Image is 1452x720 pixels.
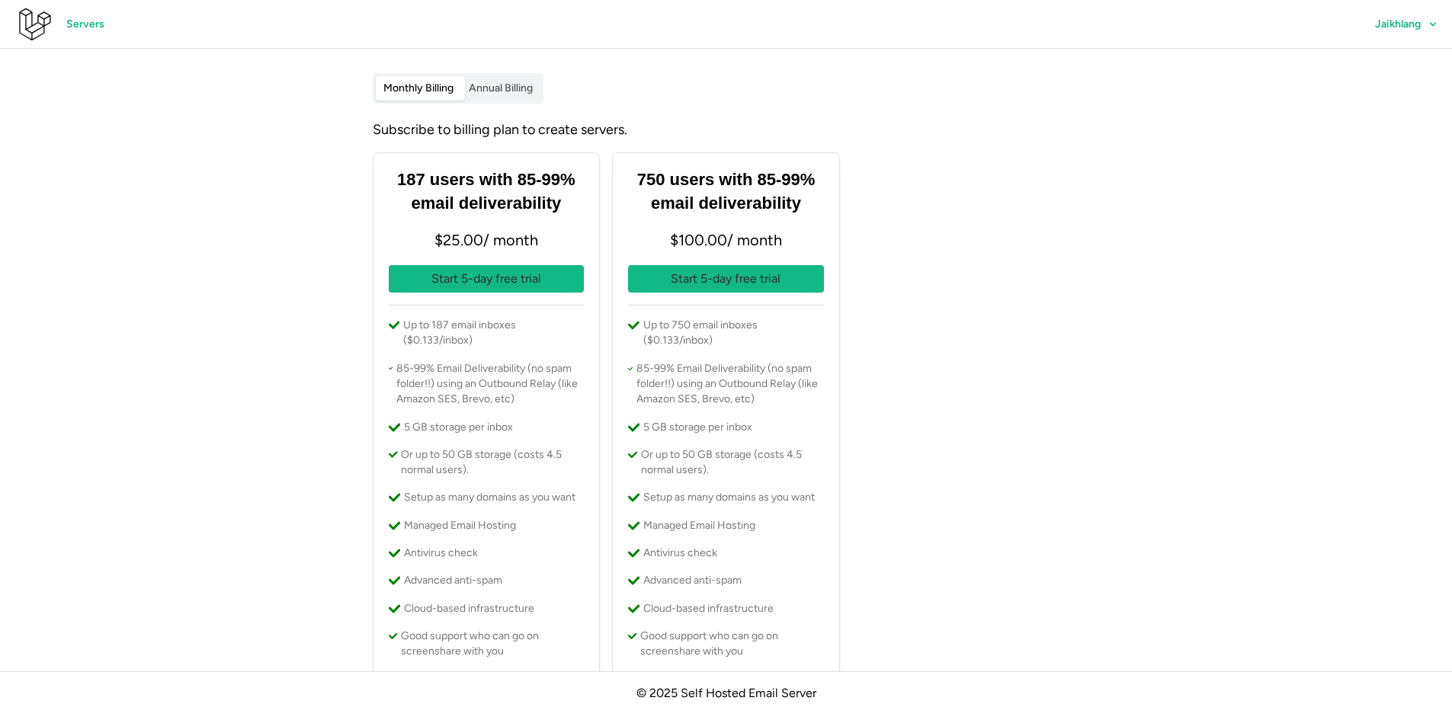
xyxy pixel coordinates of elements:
p: Antivirus check [404,546,478,561]
p: Advanced anti-spam [404,573,502,588]
p: 85-99% Email Deliverability (no spam folder!!) using an Outbound Relay (like Amazon SES, Brevo, etc) [396,361,584,408]
p: Antivirus check [643,546,717,561]
p: Up to 187 email inboxes ($0.133/inbox) [403,318,584,349]
button: Start 5-day free trial [389,265,585,293]
p: Cloud-based infrastructure [643,601,774,616]
p: Advanced anti-spam [643,573,742,588]
p: 5 GB storage per inbox [404,420,513,435]
a: Servers [52,11,119,38]
p: Or up to 50 GB storage (costs 4.5 normal users). [401,447,584,478]
span: Jaikhlang [1375,19,1421,30]
p: Up to 750 email inboxes ($0.133/inbox) [643,318,824,349]
span: Servers [66,11,104,37]
span: Monthly Billing [383,82,454,94]
p: Good support who can go on screenshare with you [401,629,584,660]
p: Start 5-day free trial [671,270,780,289]
div: Subscribe to billing plan to create servers. [373,119,1080,141]
p: $ 100.00 / month [628,228,824,253]
p: Start 5-day free trial [431,270,541,289]
button: Jaikhlang [1361,11,1452,38]
p: Good support who can go on screenshare with you [640,629,823,660]
p: $ 25.00 / month [389,228,585,253]
h3: 750 users with 85-99% email deliverability [628,168,824,216]
p: 5 GB storage per inbox [643,420,752,435]
span: Annual Billing [469,82,533,94]
p: Or up to 50 GB storage (costs 4.5 normal users). [641,447,824,478]
p: Cloud-based infrastructure [404,601,534,616]
p: Setup as many domains as you want [643,490,815,505]
button: Start 5-day free trial [628,265,824,293]
p: Managed Email Hosting [643,518,755,533]
p: Setup as many domains as you want [404,490,575,505]
h3: 187 users with 85-99% email deliverability [389,168,585,216]
p: 85-99% Email Deliverability (no spam folder!!) using an Outbound Relay (like Amazon SES, Brevo, etc) [636,361,824,408]
p: Managed Email Hosting [404,518,516,533]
